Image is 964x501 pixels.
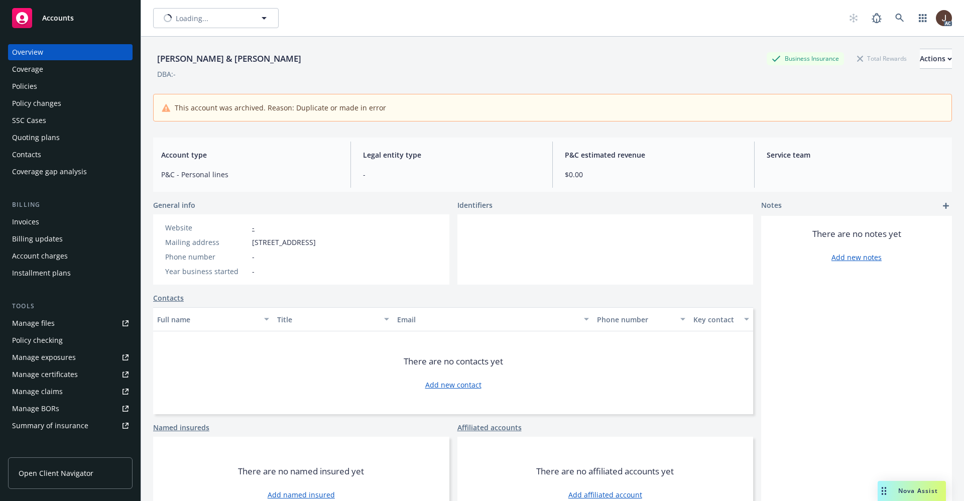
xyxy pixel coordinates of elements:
[457,422,522,433] a: Affiliated accounts
[165,266,248,277] div: Year business started
[8,95,133,111] a: Policy changes
[761,200,782,212] span: Notes
[12,349,76,365] div: Manage exposures
[8,384,133,400] a: Manage claims
[920,49,952,68] div: Actions
[404,355,503,367] span: There are no contacts yet
[8,78,133,94] a: Policies
[12,248,68,264] div: Account charges
[12,418,88,434] div: Summary of insurance
[767,150,944,160] span: Service team
[12,61,43,77] div: Coverage
[277,314,378,325] div: Title
[157,69,176,79] div: DBA: -
[161,150,338,160] span: Account type
[8,332,133,348] a: Policy checking
[597,314,674,325] div: Phone number
[153,200,195,210] span: General info
[252,223,255,232] a: -
[175,102,386,113] span: This account was archived. Reason: Duplicate or made in error
[12,265,71,281] div: Installment plans
[12,315,55,331] div: Manage files
[397,314,578,325] div: Email
[8,214,133,230] a: Invoices
[565,169,742,180] span: $0.00
[252,237,316,247] span: [STREET_ADDRESS]
[8,147,133,163] a: Contacts
[8,130,133,146] a: Quoting plans
[8,61,133,77] a: Coverage
[8,315,133,331] a: Manage files
[157,314,258,325] div: Full name
[12,214,39,230] div: Invoices
[568,489,642,500] a: Add affiliated account
[12,78,37,94] div: Policies
[8,231,133,247] a: Billing updates
[898,486,938,495] span: Nova Assist
[8,401,133,417] a: Manage BORs
[176,13,208,24] span: Loading...
[767,52,844,65] div: Business Insurance
[165,252,248,262] div: Phone number
[12,384,63,400] div: Manage claims
[268,489,335,500] a: Add named insured
[8,164,133,180] a: Coverage gap analysis
[238,465,364,477] span: There are no named insured yet
[8,366,133,383] a: Manage certificates
[19,468,93,478] span: Open Client Navigator
[12,401,59,417] div: Manage BORs
[12,95,61,111] div: Policy changes
[161,169,338,180] span: P&C - Personal lines
[42,14,74,22] span: Accounts
[8,301,133,311] div: Tools
[920,49,952,69] button: Actions
[12,112,46,129] div: SSC Cases
[913,8,933,28] a: Switch app
[165,237,248,247] div: Mailing address
[153,293,184,303] a: Contacts
[8,112,133,129] a: SSC Cases
[12,147,41,163] div: Contacts
[153,422,209,433] a: Named insureds
[852,52,912,65] div: Total Rewards
[8,200,133,210] div: Billing
[8,265,133,281] a: Installment plans
[363,169,540,180] span: -
[8,349,133,365] a: Manage exposures
[12,164,87,180] div: Coverage gap analysis
[936,10,952,26] img: photo
[536,465,674,477] span: There are no affiliated accounts yet
[273,307,393,331] button: Title
[867,8,887,28] a: Report a Bug
[153,52,305,65] div: [PERSON_NAME] & [PERSON_NAME]
[8,248,133,264] a: Account charges
[890,8,910,28] a: Search
[8,418,133,434] a: Summary of insurance
[153,8,279,28] button: Loading...
[252,266,255,277] span: -
[689,307,753,331] button: Key contact
[252,252,255,262] span: -
[878,481,890,501] div: Drag to move
[425,380,481,390] a: Add new contact
[565,150,742,160] span: P&C estimated revenue
[12,231,63,247] div: Billing updates
[812,228,901,240] span: There are no notes yet
[363,150,540,160] span: Legal entity type
[457,200,493,210] span: Identifiers
[12,332,63,348] div: Policy checking
[165,222,248,233] div: Website
[153,307,273,331] button: Full name
[593,307,689,331] button: Phone number
[693,314,738,325] div: Key contact
[12,130,60,146] div: Quoting plans
[12,366,78,383] div: Manage certificates
[878,481,946,501] button: Nova Assist
[12,44,43,60] div: Overview
[8,44,133,60] a: Overview
[940,200,952,212] a: add
[8,4,133,32] a: Accounts
[843,8,864,28] a: Start snowing
[831,252,882,263] a: Add new notes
